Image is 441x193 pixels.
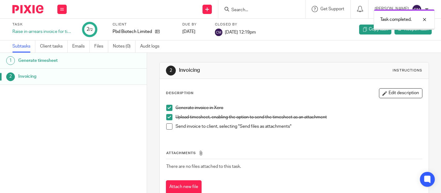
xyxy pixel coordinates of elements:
div: Raise in-arrears invoice for time-based monthly billed client [12,29,74,35]
label: Due by [182,22,207,27]
button: Edit description [379,88,422,98]
h1: Invoicing [18,72,100,81]
a: Audit logs [140,40,164,53]
label: Client [113,22,175,27]
a: Files [94,40,108,53]
h1: Invoicing [179,67,307,74]
a: Notes (0) [113,40,136,53]
div: 1 [6,56,15,65]
img: svg%3E [412,4,422,14]
p: Task completed. [380,16,412,23]
p: Pbd Biotech Limited [113,29,152,35]
p: Description [166,91,194,96]
span: There are no files attached to this task. [166,164,241,169]
div: [DATE] [182,29,207,35]
img: Pixie [12,5,43,13]
p: Send invoice to client, selecting "Send files as attachments" [176,123,422,130]
label: Closed by [215,22,256,27]
span: Attachments [166,151,196,155]
a: Subtasks [12,40,35,53]
div: 2 [6,72,15,81]
h1: Generate timesheet [18,56,100,65]
div: Instructions [393,68,422,73]
a: Client tasks [40,40,68,53]
p: Upload timesheet, enabling the option to send the timesheet as an attachment [176,114,422,120]
small: /2 [89,28,93,31]
div: 2 [87,26,93,33]
div: 2 [166,66,176,76]
img: svg%3E [215,29,222,36]
a: Emails [72,40,90,53]
label: Task [12,22,74,27]
span: [DATE] 12:19pm [225,30,256,34]
p: Generate invoice in Xero [176,105,422,111]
